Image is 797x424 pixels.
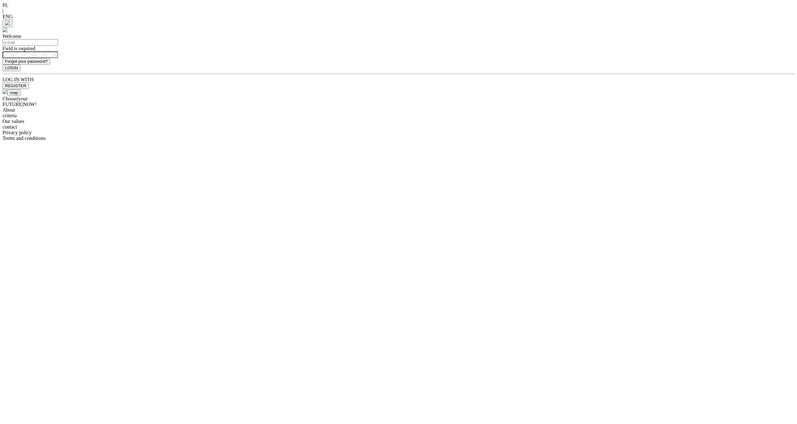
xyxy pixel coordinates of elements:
[3,124,794,130] div: contact
[3,96,18,101] span: Choose
[3,3,794,8] div: PL
[3,8,794,14] div: |
[3,130,794,135] div: Privacy policy
[35,102,37,107] span: !
[3,77,794,82] div: LOG IN WITH
[3,107,794,113] div: About
[5,20,10,25] img: logo_e.png
[18,96,28,101] span: your
[3,14,794,19] div: ENG
[3,113,794,119] div: criteria
[3,82,29,89] button: REGISTER
[22,102,23,107] span: |
[3,27,8,32] img: logo.png
[3,102,22,107] span: FUTURE
[8,89,21,96] button: map
[3,65,20,71] button: LOGIN
[3,89,8,94] img: logo3.png
[3,58,50,65] button: Forgot your password?
[3,39,58,46] input: e-mail
[23,102,35,107] span: NOW
[3,46,794,51] div: Field is required
[3,119,794,124] div: Our values
[3,34,21,39] span: Welcome
[3,135,794,141] div: Terms and conditions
